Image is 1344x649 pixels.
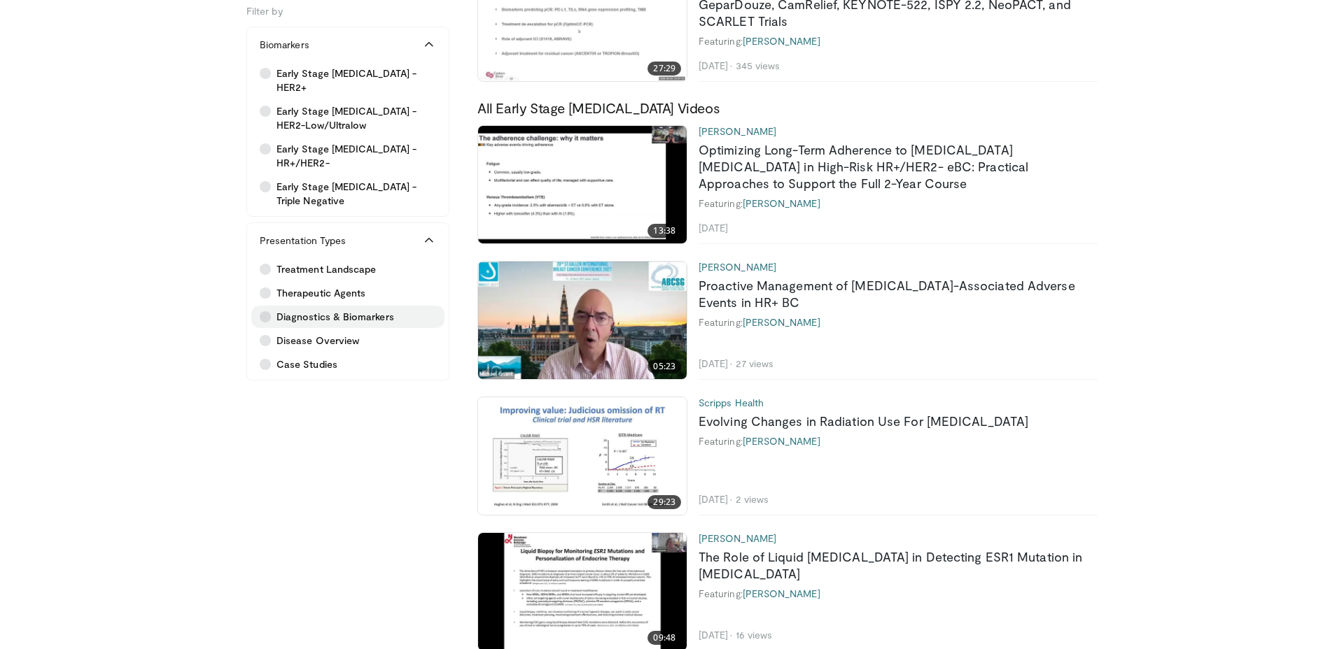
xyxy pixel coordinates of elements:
[478,126,687,243] img: bd89371a-41a5-4f45-91b4-bed5cade689c.620x360_q85_upscale.jpg
[478,262,687,379] a: 05:23
[699,59,733,72] li: [DATE]
[699,125,776,137] a: [PERSON_NAME]
[743,35,820,47] a: [PERSON_NAME]
[699,278,1075,310] a: Proactive Management of [MEDICAL_DATA]-Associated Adverse Events in HR+ BC
[276,357,337,371] span: Case Studies
[247,223,449,258] button: Presentation Types
[699,357,733,370] li: [DATE]
[276,286,365,300] span: Therapeutic Agents
[647,495,681,509] span: 29:23
[699,532,776,544] a: [PERSON_NAME]
[699,549,1082,581] a: The Role of Liquid [MEDICAL_DATA] in Detecting ESR1 Mutation in [MEDICAL_DATA]
[647,359,681,373] span: 05:23
[736,493,769,506] li: 2 views
[478,262,687,379] img: c0de1f88-5d54-4193-b1a0-bddae95ee271.620x360_q85_upscale.jpg
[276,104,436,132] span: Early Stage [MEDICAL_DATA] - HER2-Low/Ultralow
[743,435,820,447] a: [PERSON_NAME]
[699,435,1098,448] div: Featuring:
[478,397,687,515] img: 71a054e4-fd8a-4135-b1a6-0eed07c89830.620x360_q85_upscale.jpg
[699,493,733,506] li: [DATE]
[699,397,764,408] a: Scripps Health
[736,629,773,641] li: 16 views
[276,180,436,208] span: Early Stage [MEDICAL_DATA] - Triple Negative
[276,310,394,324] span: Diagnostics & Biomarkers
[736,59,780,72] li: 345 views
[247,27,449,62] button: Biomarkers
[736,357,774,370] li: 27 views
[276,142,436,170] span: Early Stage [MEDICAL_DATA] - HR+/HER2-
[699,587,1098,600] div: Featuring:
[743,197,820,209] a: [PERSON_NAME]
[699,222,728,234] li: [DATE]
[478,397,687,515] a: 29:23
[276,262,376,276] span: Treatment Landscape
[699,316,1098,329] div: Featuring:
[647,62,681,76] span: 27:29
[699,629,733,641] li: [DATE]
[478,126,687,243] a: 13:38
[699,35,1098,48] div: Featuring:
[699,413,1028,429] a: Evolving Changes in Radiation Use For [MEDICAL_DATA]
[743,316,820,328] a: [PERSON_NAME]
[699,261,776,273] a: [PERSON_NAME]
[276,334,359,348] span: Disease Overview
[647,631,681,645] span: 09:48
[276,66,436,94] span: Early Stage [MEDICAL_DATA] - HER2+
[647,224,681,238] span: 13:38
[699,142,1028,191] a: Optimizing Long-Term Adherence to [MEDICAL_DATA] [MEDICAL_DATA] in High-Risk HR+/HER2- eBC: Pract...
[743,587,820,599] a: [PERSON_NAME]
[477,99,1098,117] h3: All Early Stage [MEDICAL_DATA] Videos
[699,197,1098,210] div: Featuring:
